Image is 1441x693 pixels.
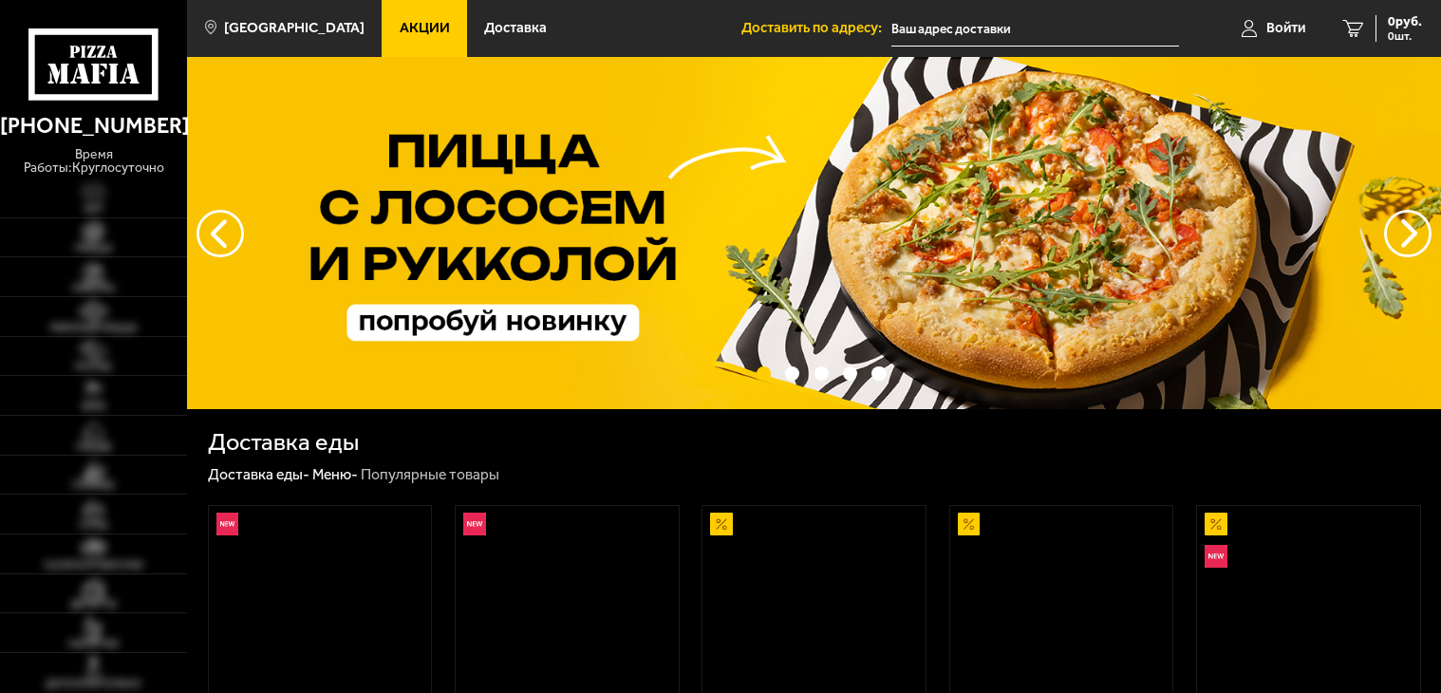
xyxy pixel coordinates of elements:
span: Доставить по адресу: [741,21,891,35]
span: Акции [400,21,450,35]
span: 0 руб. [1388,15,1422,28]
img: Новинка [463,513,486,535]
button: точки переключения [871,366,886,381]
img: Акционный [710,513,733,535]
img: Новинка [216,513,239,535]
span: Доставка [484,21,547,35]
img: Акционный [1205,513,1227,535]
button: точки переключения [814,366,829,381]
span: Войти [1266,21,1305,35]
input: Ваш адрес доставки [891,11,1180,47]
button: точки переключения [757,366,771,381]
a: Меню- [312,465,358,483]
a: Доставка еды- [208,465,309,483]
span: 0 шт. [1388,30,1422,42]
img: Акционный [958,513,981,535]
button: предыдущий [1384,210,1432,257]
button: следующий [196,210,244,257]
h1: Доставка еды [208,430,359,454]
button: точки переключения [785,366,799,381]
span: [GEOGRAPHIC_DATA] [224,21,365,35]
div: Популярные товары [361,465,499,485]
img: Новинка [1205,545,1227,568]
button: точки переключения [843,366,857,381]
